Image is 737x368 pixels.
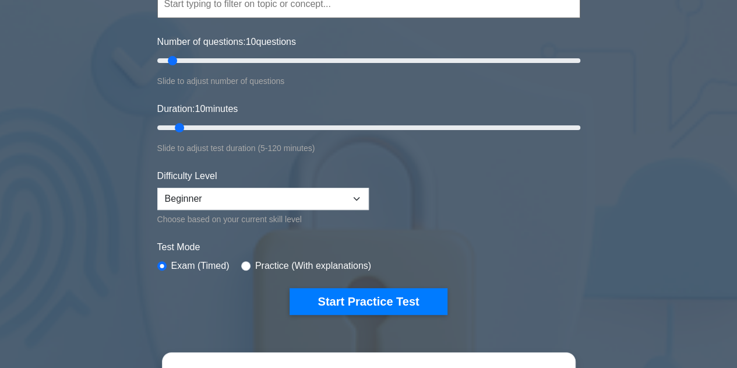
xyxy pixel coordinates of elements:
[171,259,230,273] label: Exam (Timed)
[157,35,296,49] label: Number of questions: questions
[157,169,217,183] label: Difficulty Level
[157,240,580,254] label: Test Mode
[157,74,580,88] div: Slide to adjust number of questions
[157,141,580,155] div: Slide to adjust test duration (5-120 minutes)
[290,288,447,315] button: Start Practice Test
[195,104,205,114] span: 10
[157,212,369,226] div: Choose based on your current skill level
[246,37,256,47] span: 10
[157,102,238,116] label: Duration: minutes
[255,259,371,273] label: Practice (With explanations)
